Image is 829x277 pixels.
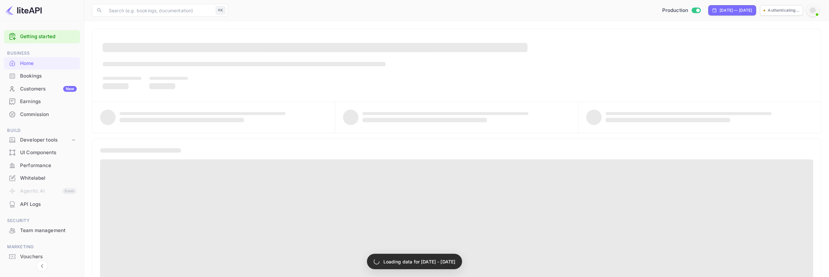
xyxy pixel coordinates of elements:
[20,33,77,40] a: Getting started
[216,6,225,15] div: ⌘K
[20,149,77,156] div: UI Components
[768,7,800,13] p: Authenticating...
[4,108,80,120] a: Commission
[20,175,77,182] div: Whitelabel
[4,250,80,262] a: Vouchers
[4,50,80,57] span: Business
[660,7,703,14] div: Switch to Sandbox mode
[20,201,77,208] div: API Logs
[5,5,42,16] img: LiteAPI logo
[708,5,756,16] div: Click to change the date range period
[20,136,70,144] div: Developer tools
[4,172,80,184] a: Whitelabel
[4,217,80,224] span: Security
[4,224,80,236] a: Team management
[4,57,80,70] div: Home
[36,260,48,272] button: Collapse navigation
[4,57,80,69] a: Home
[20,60,77,67] div: Home
[4,95,80,107] a: Earnings
[4,198,80,210] a: API Logs
[105,4,213,17] input: Search (e.g. bookings, documentation)
[63,86,77,92] div: New
[4,70,80,82] a: Bookings
[4,243,80,250] span: Marketing
[720,7,752,13] div: [DATE] — [DATE]
[4,70,80,82] div: Bookings
[4,146,80,158] a: UI Components
[4,83,80,95] a: CustomersNew
[4,159,80,171] a: Performance
[383,258,456,265] p: Loading data for [DATE] - [DATE]
[662,7,688,14] span: Production
[20,98,77,105] div: Earnings
[4,198,80,211] div: API Logs
[20,253,77,261] div: Vouchers
[20,227,77,234] div: Team management
[4,95,80,108] div: Earnings
[4,134,80,146] div: Developer tools
[4,108,80,121] div: Commission
[4,250,80,263] div: Vouchers
[4,127,80,134] span: Build
[4,172,80,185] div: Whitelabel
[20,72,77,80] div: Bookings
[20,85,77,93] div: Customers
[20,162,77,169] div: Performance
[4,83,80,95] div: CustomersNew
[4,30,80,43] div: Getting started
[20,111,77,118] div: Commission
